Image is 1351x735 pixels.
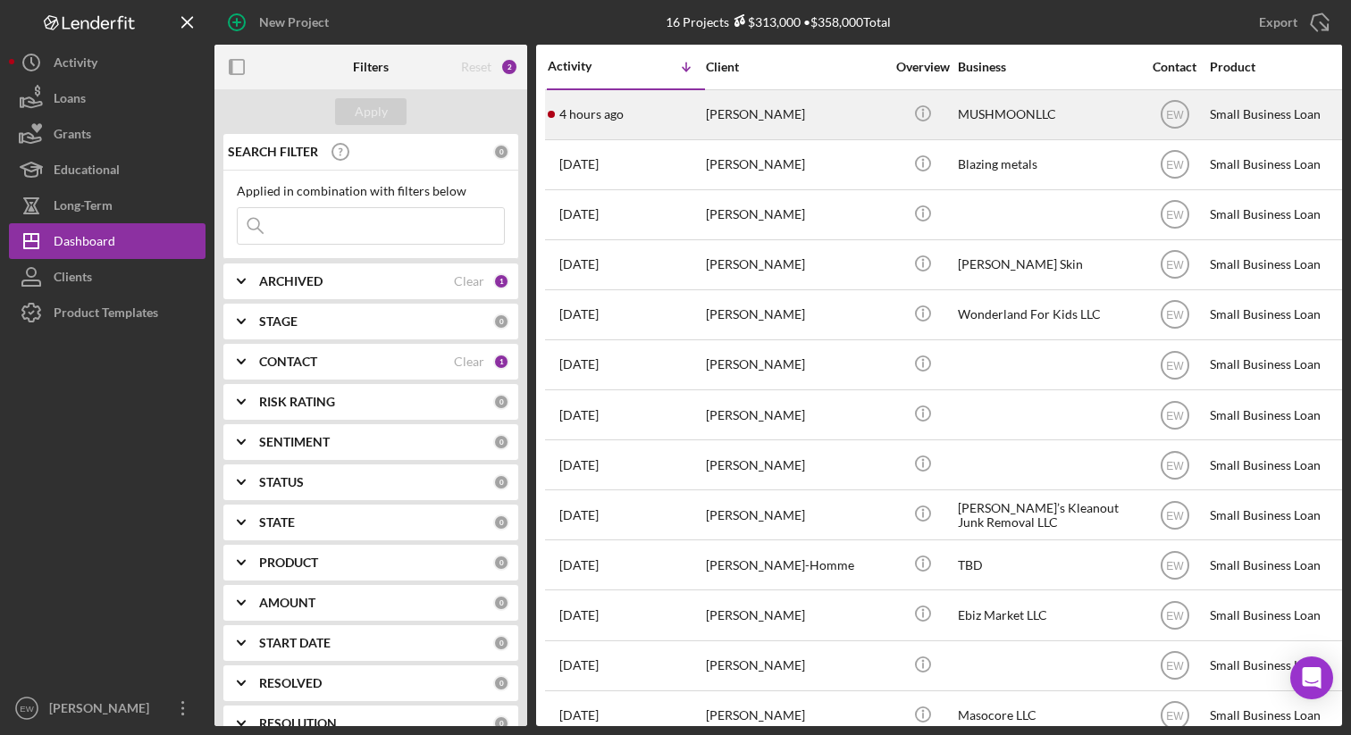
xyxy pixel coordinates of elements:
text: EW [1166,359,1184,372]
div: [PERSON_NAME] [706,241,885,288]
time: 2025-10-08 23:54 [559,257,599,271]
b: STAGE [259,314,298,329]
button: EW[PERSON_NAME] [9,690,206,726]
div: TBD [958,541,1137,589]
div: Activity [54,45,97,85]
time: 2025-10-14 13:12 [559,107,624,121]
div: 1 [493,354,509,370]
div: Clients [54,259,92,299]
div: 1 [493,273,509,289]
div: Wonderland For Kids LLC [958,291,1137,338]
b: Filters [353,60,389,74]
div: [PERSON_NAME] [706,341,885,388]
text: EW [1166,559,1184,572]
div: Educational [54,152,120,192]
div: [PERSON_NAME]’s Kleanout Junk Removal LLC [958,491,1137,539]
div: 0 [493,715,509,731]
div: Clear [454,355,484,369]
b: CONTACT [259,355,317,369]
time: 2025-10-08 01:25 [559,307,599,322]
time: 2025-09-29 23:54 [559,508,599,522]
button: Export [1241,4,1342,40]
div: Business [958,60,1137,74]
div: Dashboard [54,223,115,263]
text: EW [1166,109,1184,121]
div: 0 [493,514,509,530]
b: STATE [259,515,295,530]
div: Overview [889,60,956,74]
div: 2 [500,58,518,76]
b: ARCHIVED [259,274,323,288]
text: EW [20,704,34,714]
b: SEARCH FILTER [228,145,318,159]
div: New Project [259,4,329,40]
div: [PERSON_NAME] [706,291,885,338]
div: Grants [54,116,91,156]
time: 2025-09-30 10:02 [559,458,599,472]
div: Export [1259,4,1297,40]
div: [PERSON_NAME] [706,91,885,138]
text: EW [1166,309,1184,322]
a: Loans [9,80,206,116]
div: Apply [355,98,388,125]
div: Long-Term [54,188,113,228]
time: 2025-10-02 18:12 [559,408,599,422]
div: Open Intercom Messenger [1290,656,1333,699]
div: [PERSON_NAME] [706,491,885,539]
div: [PERSON_NAME] [706,441,885,489]
button: Apply [335,98,407,125]
div: [PERSON_NAME]-Homme [706,541,885,589]
div: Applied in combination with filters below [237,184,505,198]
div: Product Templates [54,295,158,335]
div: Contact [1141,60,1208,74]
div: MUSHMOONLLC [958,91,1137,138]
text: EW [1166,159,1184,171]
text: EW [1166,259,1184,271]
b: RESOLUTION [259,716,337,731]
time: 2025-09-29 23:51 [559,558,599,572]
button: Activity [9,45,206,80]
div: [PERSON_NAME] [706,141,885,188]
time: 2025-09-26 22:58 [559,658,599,672]
button: New Project [214,4,347,40]
button: Clients [9,259,206,295]
div: 0 [493,394,509,410]
div: 0 [493,474,509,490]
div: [PERSON_NAME] [706,391,885,438]
div: Activity [548,59,626,73]
time: 2025-09-24 19:57 [559,708,599,722]
div: [PERSON_NAME] Skin [958,241,1137,288]
text: EW [1166,409,1184,422]
div: Blazing metals [958,141,1137,188]
div: Loans [54,80,86,121]
div: 0 [493,595,509,611]
b: RESOLVED [259,676,322,690]
a: Long-Term [9,188,206,223]
b: AMOUNT [259,596,315,610]
div: [PERSON_NAME] [706,191,885,238]
button: Product Templates [9,295,206,330]
time: 2025-10-11 17:49 [559,157,599,171]
text: EW [1166,610,1184,622]
div: Client [706,60,885,74]
div: 0 [493,555,509,571]
text: EW [1166,209,1184,221]
div: $313,000 [729,14,801,29]
text: EW [1166,459,1184,472]
button: Grants [9,116,206,152]
div: 0 [493,675,509,691]
b: RISK RATING [259,395,335,409]
b: PRODUCT [259,555,318,570]
div: Clear [454,274,484,288]
b: SENTIMENT [259,435,330,449]
div: Ebiz Market LLC [958,591,1137,639]
div: 0 [493,434,509,450]
b: START DATE [259,636,331,650]
a: Educational [9,152,206,188]
a: Dashboard [9,223,206,259]
b: STATUS [259,475,304,489]
text: EW [1166,509,1184,522]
